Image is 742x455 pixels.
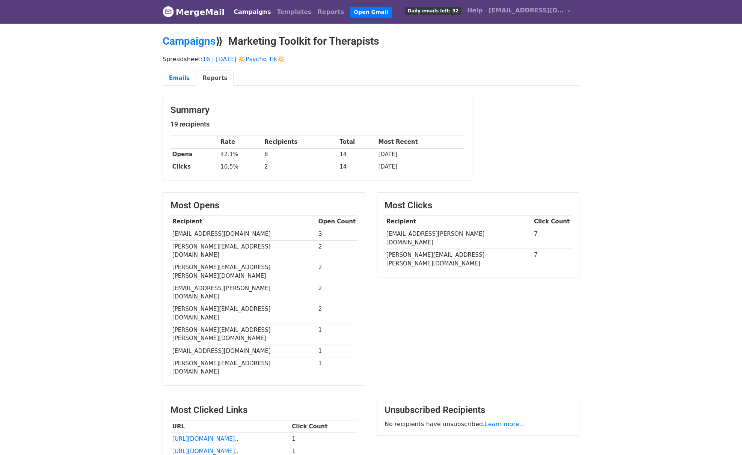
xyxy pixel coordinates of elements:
h2: ⟫ Marketing Toolkit for Therapists [163,35,579,48]
h3: Most Opens [170,200,357,211]
iframe: Chat Widget [704,419,742,455]
th: Recipient [170,215,317,228]
a: [URL][DOMAIN_NAME].. [172,435,238,442]
a: [EMAIL_ADDRESS][DOMAIN_NAME] [486,3,573,21]
td: [DATE] [377,148,465,161]
a: [URL][DOMAIN_NAME].. [172,448,238,455]
a: MergeMail [163,4,225,20]
td: [PERSON_NAME][EMAIL_ADDRESS][PERSON_NAME][DOMAIN_NAME] [385,249,532,270]
p: No recipients have unsubscribed. [385,420,572,428]
td: 2 [317,240,357,261]
a: 16 | [DATE] 🔆Psycho Tik🔆 [202,56,285,63]
td: 7 [532,228,572,249]
td: [EMAIL_ADDRESS][DOMAIN_NAME] [170,345,317,357]
th: Click Count [290,420,357,433]
th: Clicks [170,161,219,173]
td: 2 [262,161,338,173]
td: 8 [262,148,338,161]
span: [EMAIL_ADDRESS][DOMAIN_NAME] [489,6,564,15]
td: [DATE] [377,161,465,173]
td: [PERSON_NAME][EMAIL_ADDRESS][PERSON_NAME][DOMAIN_NAME] [170,324,317,345]
td: 3 [317,228,357,240]
h3: Most Clicks [385,200,572,211]
a: Reports [196,71,234,86]
span: Daily emails left: 32 [405,7,461,15]
td: 14 [338,148,376,161]
a: Open Gmail [350,7,392,18]
th: Click Count [532,215,572,228]
th: Recipients [262,136,338,148]
p: Spreadsheet: [163,55,579,63]
a: Learn more... [485,420,525,428]
th: Total [338,136,376,148]
th: Most Recent [377,136,465,148]
h3: Unsubscribed Recipients [385,405,572,416]
a: Reports [315,5,347,20]
td: 1 [317,324,357,345]
td: 10.5% [219,161,262,173]
td: 1 [317,357,357,378]
td: [PERSON_NAME][EMAIL_ADDRESS][PERSON_NAME][DOMAIN_NAME] [170,261,317,282]
td: [EMAIL_ADDRESS][PERSON_NAME][DOMAIN_NAME] [385,228,532,249]
td: [PERSON_NAME][EMAIL_ADDRESS][DOMAIN_NAME] [170,303,317,324]
td: 14 [338,161,376,173]
td: 1 [317,345,357,357]
td: [EMAIL_ADDRESS][DOMAIN_NAME] [170,228,317,240]
td: 2 [317,303,357,324]
h3: Most Clicked Links [170,405,357,416]
img: MergeMail logo [163,6,174,17]
th: Recipient [385,215,532,228]
th: Opens [170,148,219,161]
td: 2 [317,282,357,303]
th: Open Count [317,215,357,228]
td: 7 [532,249,572,270]
td: [PERSON_NAME][EMAIL_ADDRESS][DOMAIN_NAME] [170,357,317,378]
h3: Summary [170,105,465,116]
td: 42.1% [219,148,262,161]
a: Campaigns [231,5,274,20]
a: Help [464,3,486,18]
h5: 19 recipients [170,120,465,128]
a: Campaigns [163,35,216,47]
td: [PERSON_NAME][EMAIL_ADDRESS][DOMAIN_NAME] [170,240,317,261]
td: 2 [317,261,357,282]
td: 1 [290,433,357,445]
a: Emails [163,71,196,86]
th: URL [170,420,290,433]
a: Templates [274,5,314,20]
th: Rate [219,136,262,148]
td: [EMAIL_ADDRESS][PERSON_NAME][DOMAIN_NAME] [170,282,317,303]
a: Daily emails left: 32 [402,3,464,18]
